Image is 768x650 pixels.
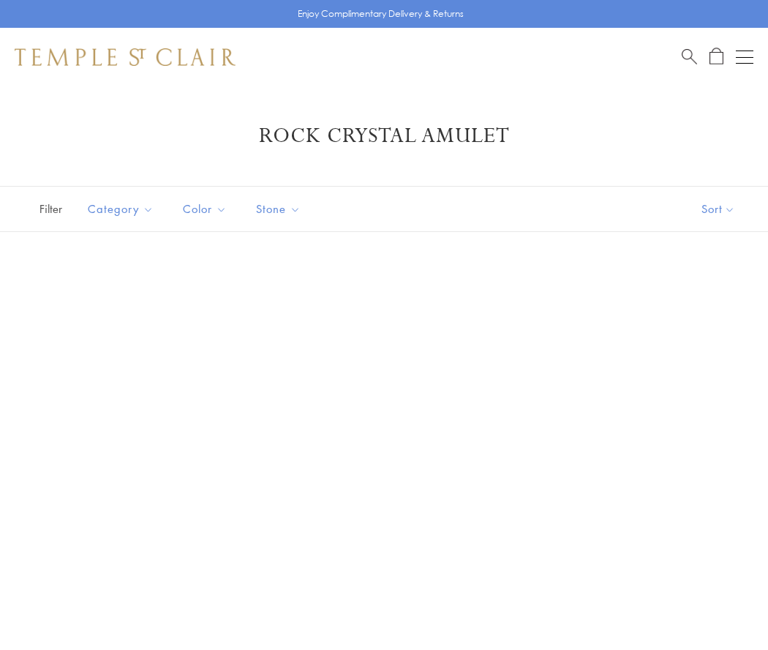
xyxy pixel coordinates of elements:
[736,48,753,66] button: Open navigation
[245,193,312,225] button: Stone
[249,200,312,218] span: Stone
[15,48,236,66] img: Temple St. Clair
[176,200,238,218] span: Color
[80,200,165,218] span: Category
[682,48,697,66] a: Search
[77,193,165,225] button: Category
[37,123,731,149] h1: Rock Crystal Amulet
[709,48,723,66] a: Open Shopping Bag
[172,193,238,225] button: Color
[669,187,768,231] button: Show sort by
[298,7,464,21] p: Enjoy Complimentary Delivery & Returns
